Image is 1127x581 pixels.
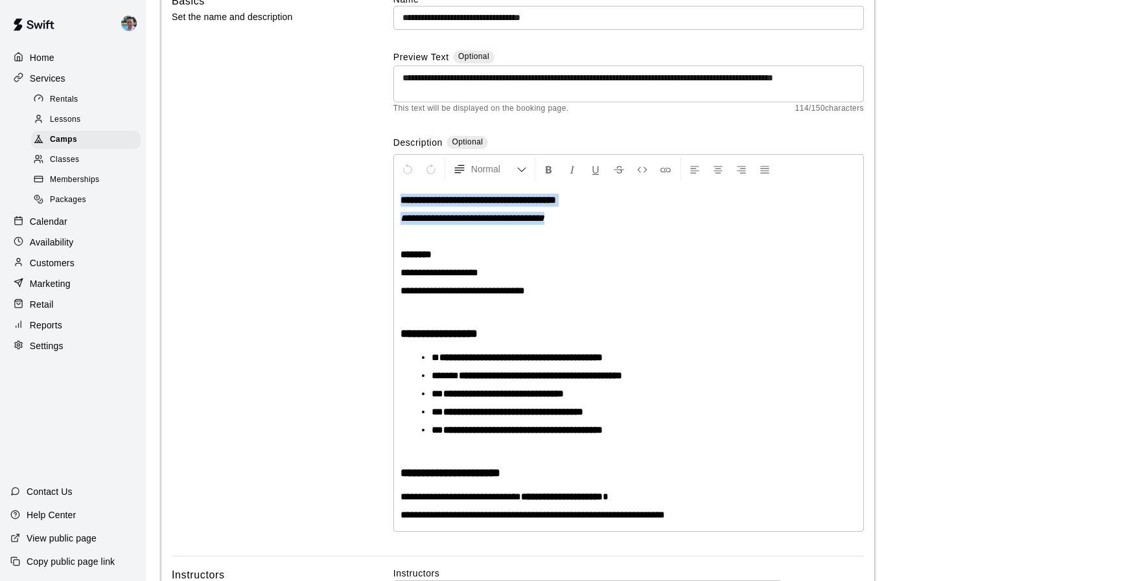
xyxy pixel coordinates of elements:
p: Copy public page link [27,555,115,568]
a: Customers [10,253,135,273]
a: Settings [10,336,135,356]
div: Memberships [31,171,141,189]
button: Format Bold [538,157,560,181]
span: Packages [50,194,86,207]
p: Services [30,72,65,85]
p: Calendar [30,215,67,228]
a: Camps [31,130,146,150]
label: Instructors [393,567,864,580]
span: This text will be displayed on the booking page. [393,102,569,115]
label: Description [393,136,443,151]
button: Format Strikethrough [608,157,630,181]
a: Home [10,48,135,67]
button: Left Align [684,157,706,181]
a: Classes [31,150,146,170]
div: Lessons [31,111,141,129]
span: Rentals [50,93,78,106]
button: Right Align [730,157,752,181]
span: Lessons [50,113,81,126]
span: Optional [458,52,489,61]
button: Format Italics [561,157,583,181]
p: Retail [30,298,54,311]
span: Camps [50,133,77,146]
span: Normal [471,163,517,176]
button: Center Align [707,157,729,181]
div: Packages [31,191,141,209]
button: Formatting Options [448,157,532,181]
a: Memberships [31,170,146,190]
span: Memberships [50,174,99,187]
p: Marketing [30,277,71,290]
button: Format Underline [585,157,607,181]
a: Rentals [31,89,146,109]
span: Optional [452,137,483,146]
p: Reports [30,319,62,332]
img: Ryan Goehring [121,16,137,31]
p: Availability [30,236,74,249]
span: Classes [50,154,79,166]
div: Camps [31,131,141,149]
div: Rentals [31,91,141,109]
p: Contact Us [27,485,73,498]
a: Reports [10,315,135,335]
a: Availability [10,233,135,252]
div: Classes [31,151,141,169]
a: Services [10,69,135,88]
a: Packages [31,190,146,211]
p: Customers [30,256,75,269]
a: Marketing [10,274,135,293]
a: Calendar [10,212,135,231]
button: Redo [420,157,442,181]
p: Help Center [27,508,76,521]
label: Preview Text [393,51,449,65]
button: Insert Link [655,157,677,181]
button: Justify Align [754,157,776,181]
p: Home [30,51,54,64]
p: View public page [27,532,97,545]
a: Lessons [31,109,146,130]
div: Ryan Goehring [119,10,146,36]
p: Settings [30,339,64,352]
a: Retail [10,295,135,314]
button: Insert Code [631,157,653,181]
span: 114 / 150 characters [795,102,864,115]
button: Undo [397,157,419,181]
p: Set the name and description [172,9,352,25]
